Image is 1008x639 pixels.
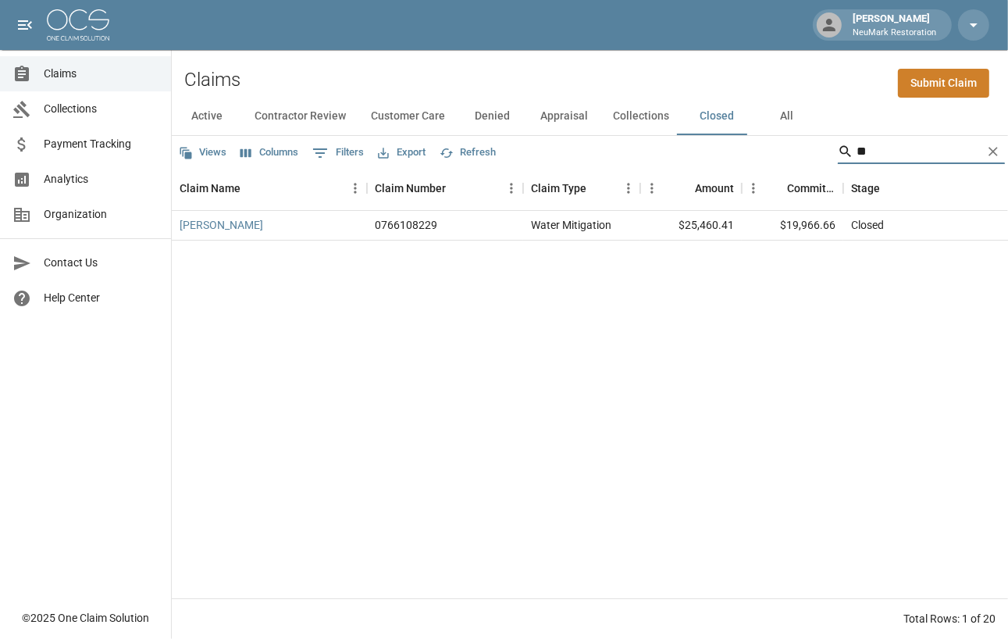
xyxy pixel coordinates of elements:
[175,141,230,165] button: Views
[752,98,822,135] button: All
[787,166,835,210] div: Committed Amount
[765,177,787,199] button: Sort
[44,101,159,117] span: Collections
[742,211,843,241] div: $19,966.66
[458,98,528,135] button: Denied
[240,177,262,199] button: Sort
[695,166,734,210] div: Amount
[851,166,880,210] div: Stage
[531,217,611,233] div: Water Mitigation
[44,255,159,271] span: Contact Us
[374,141,429,165] button: Export
[981,140,1005,163] button: Clear
[180,166,240,210] div: Claim Name
[742,166,843,210] div: Committed Amount
[172,166,367,210] div: Claim Name
[44,66,159,82] span: Claims
[375,166,446,210] div: Claim Number
[44,206,159,223] span: Organization
[375,217,437,233] div: 0766108229
[523,166,640,210] div: Claim Type
[9,9,41,41] button: open drawer
[446,177,468,199] button: Sort
[436,141,500,165] button: Refresh
[673,177,695,199] button: Sort
[367,166,523,210] div: Claim Number
[640,166,742,210] div: Amount
[172,98,242,135] button: Active
[851,217,884,233] div: Closed
[528,98,600,135] button: Appraisal
[242,98,358,135] button: Contractor Review
[742,177,765,200] button: Menu
[586,177,608,199] button: Sort
[853,27,936,40] p: NeuMark Restoration
[344,177,367,200] button: Menu
[44,171,159,187] span: Analytics
[47,9,109,41] img: ocs-logo-white-transparent.png
[358,98,458,135] button: Customer Care
[44,136,159,152] span: Payment Tracking
[600,98,682,135] button: Collections
[180,217,263,233] a: [PERSON_NAME]
[846,11,942,39] div: [PERSON_NAME]
[22,610,149,626] div: © 2025 One Claim Solution
[838,139,1005,167] div: Search
[640,211,742,241] div: $25,460.41
[617,177,640,200] button: Menu
[640,177,664,200] button: Menu
[903,611,996,627] div: Total Rows: 1 of 20
[172,98,1008,135] div: dynamic tabs
[898,69,989,98] a: Submit Claim
[237,141,302,165] button: Select columns
[500,177,523,200] button: Menu
[682,98,752,135] button: Closed
[44,290,159,306] span: Help Center
[308,141,368,166] button: Show filters
[880,177,902,199] button: Sort
[184,69,240,91] h2: Claims
[531,166,586,210] div: Claim Type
